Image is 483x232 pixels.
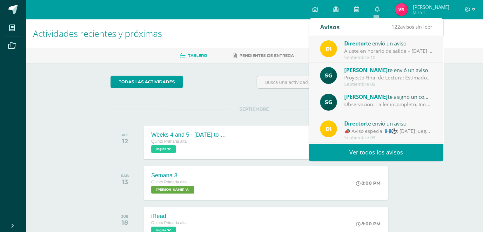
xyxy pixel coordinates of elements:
div: Septiembre 03 [344,135,433,140]
span: Director [344,40,366,47]
span: Pendientes de entrega [239,53,294,58]
span: SEPTIEMBRE [229,106,279,112]
div: Weeks 4 and 5 - [DATE] to [DATE] [151,132,227,138]
div: 📣 Aviso especial 🇬🇹⚽: Mañana juega la Selección Nacional de Guatemala y como muestra de apoyo, lo... [344,127,433,135]
div: Septiembre 10 [344,55,433,60]
a: Pendientes de entrega [233,51,294,61]
span: Tablero [188,53,207,58]
span: Quinto Primaria alta [151,221,186,225]
span: Deporte 'A' [151,186,194,194]
div: 12 [122,137,128,145]
div: te envió un aviso [344,66,433,74]
div: 8:00 PM [356,221,380,227]
div: te envió un aviso [344,39,433,47]
span: avisos sin leer [392,23,432,30]
img: a8fc6e13ec8a38faabbb29bedfcbc8ab.png [395,3,408,16]
div: iRead [151,213,186,220]
a: todas las Actividades [111,76,183,88]
input: Busca una actividad próxima aquí... [257,76,398,88]
span: [PERSON_NAME] [344,93,388,100]
img: 530ee5c2da1dfcda2874551f306dbc1f.png [320,94,337,111]
div: te envió un aviso [344,119,433,127]
div: Semana 3 [151,172,196,179]
a: Ver todos los avisos [309,144,443,161]
div: SÁB [121,174,129,178]
span: Mi Perfil [413,10,449,15]
span: Quinto Primaria alta [151,180,186,184]
div: VIE [122,133,128,137]
div: Observación: Taller incompleto. Inciso 3, tiene varias incorrectas. [344,101,433,108]
div: 13 [121,178,129,186]
span: Quinto Primaria alta [151,139,186,144]
span: [PERSON_NAME] [344,66,388,74]
div: te asignó un comentario en 'Taller 18/11ptos.' para 'Lectura' [344,92,433,101]
div: Proyecto Final de Lectura: Estimados padres de familia y alumnos: Reciban un cordial saludo. Por ... [344,74,433,81]
span: Inglés 'A' [151,145,176,153]
span: 122 [392,23,400,30]
span: Actividades recientes y próximas [33,27,162,39]
div: 8:00 PM [356,180,380,186]
img: f0b35651ae50ff9c693c4cbd3f40c4bb.png [320,40,337,57]
img: f0b35651ae50ff9c693c4cbd3f40c4bb.png [320,120,337,137]
div: 18 [121,219,129,226]
div: Avisos [320,18,340,36]
span: [PERSON_NAME] [413,4,449,10]
img: 530ee5c2da1dfcda2874551f306dbc1f.png [320,67,337,84]
div: Ajuste en horario de salida – 12 de septiembre : Estimados Padres de Familia, Debido a las activi... [344,47,433,55]
div: Septiembre 09 [344,82,433,87]
a: Tablero [180,51,207,61]
span: Director [344,120,366,127]
div: JUE [121,214,129,219]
